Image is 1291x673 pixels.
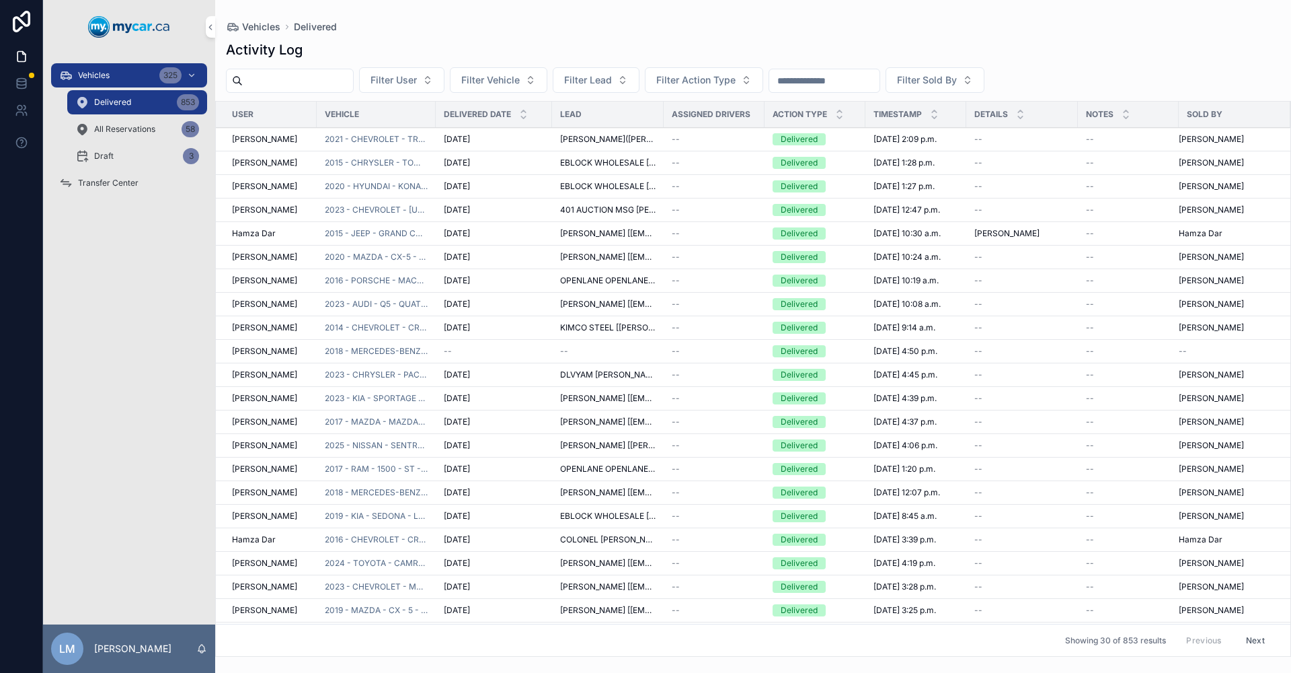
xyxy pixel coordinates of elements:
[232,464,297,474] span: [PERSON_NAME]
[325,464,428,474] a: 2017 - RAM - 1500 - ST - 251031A
[444,487,470,498] span: [DATE]
[1179,157,1244,168] span: [PERSON_NAME]
[232,205,297,215] span: [PERSON_NAME]
[781,416,818,428] div: Delivered
[444,134,470,145] span: [DATE]
[974,346,982,357] span: --
[1086,417,1094,427] span: --
[897,73,957,87] span: Filter Sold By
[672,205,680,215] span: --
[873,134,937,145] span: [DATE] 2:09 p.m.
[444,181,470,192] span: [DATE]
[873,558,935,569] span: [DATE] 4:19 p.m.
[564,73,612,87] span: Filter Lead
[294,20,337,34] a: Delivered
[232,181,297,192] span: [PERSON_NAME]
[444,275,470,286] span: [DATE]
[560,487,656,498] span: [PERSON_NAME] [[EMAIL_ADDRESS][DOMAIN_NAME]]
[325,134,428,145] a: 2021 - CHEVROLET - TRAX - 1LT - 251064
[325,440,428,451] a: 2025 - NISSAN - SENTRA - SV - 250617
[1086,534,1094,545] span: --
[781,487,818,499] div: Delivered
[67,144,207,168] a: Draft3
[560,275,656,286] span: OPENLANE OPENLANE [[EMAIL_ADDRESS][DOMAIN_NAME]]
[1179,322,1244,333] span: [PERSON_NAME]
[873,393,937,404] span: [DATE] 4:39 p.m.
[560,393,656,404] span: [PERSON_NAME] [[EMAIL_ADDRESS][DOMAIN_NAME]]
[325,534,428,545] a: 2016 - CHEVROLET - CRUZE - PREMIER - 250991
[974,581,982,592] span: --
[325,417,428,427] span: 2017 - MAZDA - MAZDA6 - GS - 251371
[672,157,680,168] span: --
[444,581,470,592] span: [DATE]
[781,204,818,216] div: Delivered
[873,346,937,357] span: [DATE] 4:50 p.m.
[325,205,428,215] a: 2023 - CHEVROLET - [US_STATE] - WORK TRUCK - 250827
[232,322,297,333] span: [PERSON_NAME]
[325,369,428,380] span: 2023 - CHRYSLER - PACIFICA - PINNACLE - 251217
[873,417,937,427] span: [DATE] 4:37 p.m.
[672,487,680,498] span: --
[672,109,750,120] span: Assigned Drivers
[672,581,680,592] span: --
[226,20,280,34] a: Vehicles
[974,134,982,145] span: --
[560,157,656,168] span: EBLOCK WHOLESALE [[PERSON_NAME][EMAIL_ADDRESS][PERSON_NAME][DOMAIN_NAME]]
[1086,134,1094,145] span: --
[1237,630,1274,651] button: Next
[781,369,818,381] div: Delivered
[1179,252,1244,262] span: [PERSON_NAME]
[1086,228,1094,239] span: --
[1179,464,1244,474] span: [PERSON_NAME]
[974,322,982,333] span: --
[873,487,940,498] span: [DATE] 12:07 p.m.
[325,299,428,310] a: 2023 - AUDI - Q5 - QUATTRO PREMIUM - 251160
[359,67,444,93] button: Select Button
[242,20,280,34] span: Vehicles
[672,534,680,545] span: --
[232,275,297,286] span: [PERSON_NAME]
[1187,109,1222,120] span: Sold By
[1086,393,1094,404] span: --
[873,605,936,616] span: [DATE] 3:25 p.m.
[873,252,941,262] span: [DATE] 10:24 a.m.
[873,581,936,592] span: [DATE] 3:28 p.m.
[1086,511,1094,522] span: --
[974,558,982,569] span: --
[325,487,428,498] a: 2018 - MERCEDES-BENZ - GLA 250 - - 250964
[781,604,818,616] div: Delivered
[781,439,818,452] div: Delivered
[560,581,656,592] span: [PERSON_NAME] [[EMAIL_ADDRESS][DOMAIN_NAME]]
[325,252,428,262] a: 2020 - MAZDA - CX-5 - TOURING - 251118
[232,581,297,592] span: [PERSON_NAME]
[560,534,656,545] span: COLONEL [PERSON_NAME] [[EMAIL_ADDRESS][DOMAIN_NAME]]
[560,440,656,451] span: [PERSON_NAME] [[PERSON_NAME][EMAIL_ADDRESS][PERSON_NAME][DOMAIN_NAME]]
[325,346,428,357] span: 2018 - MERCEDES-BENZ - GLA 250 - BASE - 251363
[51,171,207,195] a: Transfer Center
[560,228,656,239] span: [PERSON_NAME] [[EMAIL_ADDRESS][DOMAIN_NAME]]
[1179,134,1244,145] span: [PERSON_NAME]
[781,298,818,310] div: Delivered
[51,63,207,87] a: Vehicles325
[325,157,428,168] span: 2015 - CHRYSLER - TOWN & COUNTRY - S - 251151A
[974,393,982,404] span: --
[325,511,428,522] a: 2019 - KIA - SEDONA - LX - 250365A
[781,392,818,404] div: Delivered
[444,346,452,357] span: --
[781,534,818,546] div: Delivered
[232,393,297,404] span: [PERSON_NAME]
[974,205,982,215] span: --
[325,275,428,286] span: 2016 - PORSCHE - MACAN - S - 250377
[672,511,680,522] span: --
[873,109,922,120] span: Timestamp
[781,463,818,475] div: Delivered
[560,369,656,380] span: DLVYAM [PERSON_NAME] [[EMAIL_ADDRESS][DOMAIN_NAME]]
[325,393,428,404] span: 2023 - KIA - SPORTAGE - EX - 251372
[1179,440,1244,451] span: [PERSON_NAME]
[974,534,982,545] span: --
